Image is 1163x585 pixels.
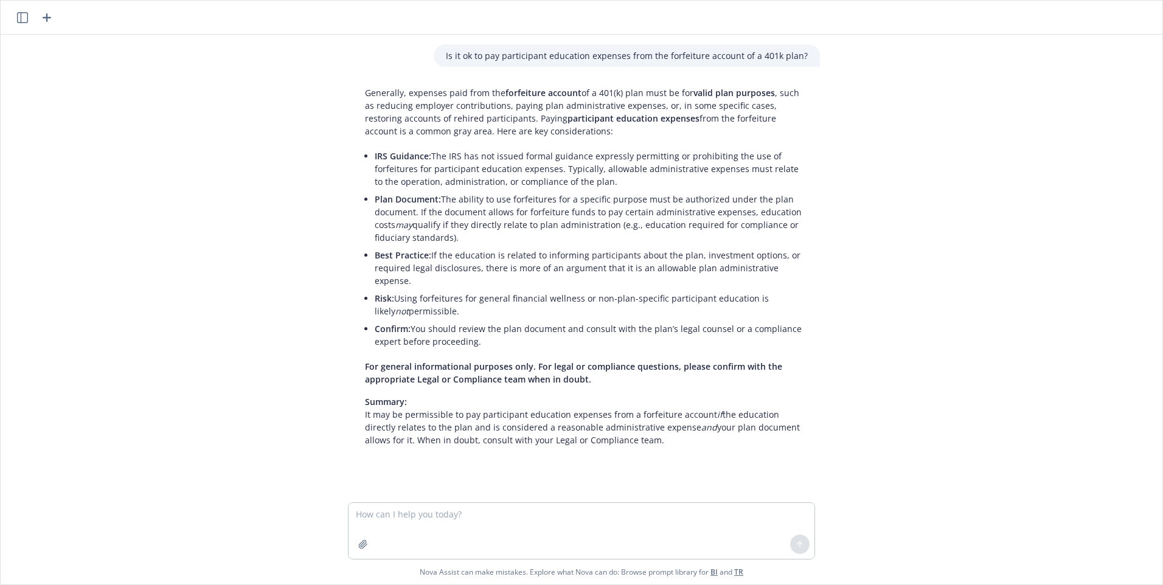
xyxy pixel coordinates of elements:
[710,567,718,577] a: BI
[505,87,581,99] span: forfeiture account
[734,567,743,577] a: TR
[395,219,412,230] em: may
[375,246,808,289] li: If the education is related to informing participants about the plan, investment options, or requ...
[717,409,723,420] em: if
[375,320,808,350] li: You should review the plan document and consult with the plan’s legal counsel or a compliance exp...
[568,112,700,124] span: participant education expenses
[375,249,431,261] span: Best Practice:
[701,421,717,433] em: and
[365,86,808,137] p: Generally, expenses paid from the of a 401(k) plan must be for , such as reducing employer contri...
[395,305,409,317] em: not
[420,559,743,584] span: Nova Assist can make mistakes. Explore what Nova can do: Browse prompt library for and
[365,396,407,407] span: Summary:
[375,323,411,334] span: Confirm:
[446,49,808,62] p: Is it ok to pay participant education expenses from the forfeiture account of a 401k plan?
[375,289,808,320] li: Using forfeitures for general financial wellness or non-plan-specific participant education is li...
[375,193,441,205] span: Plan Document:
[365,361,782,385] span: For general informational purposes only. For legal or compliance questions, please confirm with t...
[375,292,394,304] span: Risk:
[375,190,808,246] li: The ability to use forfeitures for a specific purpose must be authorized under the plan document....
[693,87,775,99] span: valid plan purposes
[365,395,808,446] p: It may be permissible to pay participant education expenses from a forfeiture account the educati...
[375,147,808,190] li: The IRS has not issued formal guidance expressly permitting or prohibiting the use of forfeitures...
[375,150,431,162] span: IRS Guidance:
